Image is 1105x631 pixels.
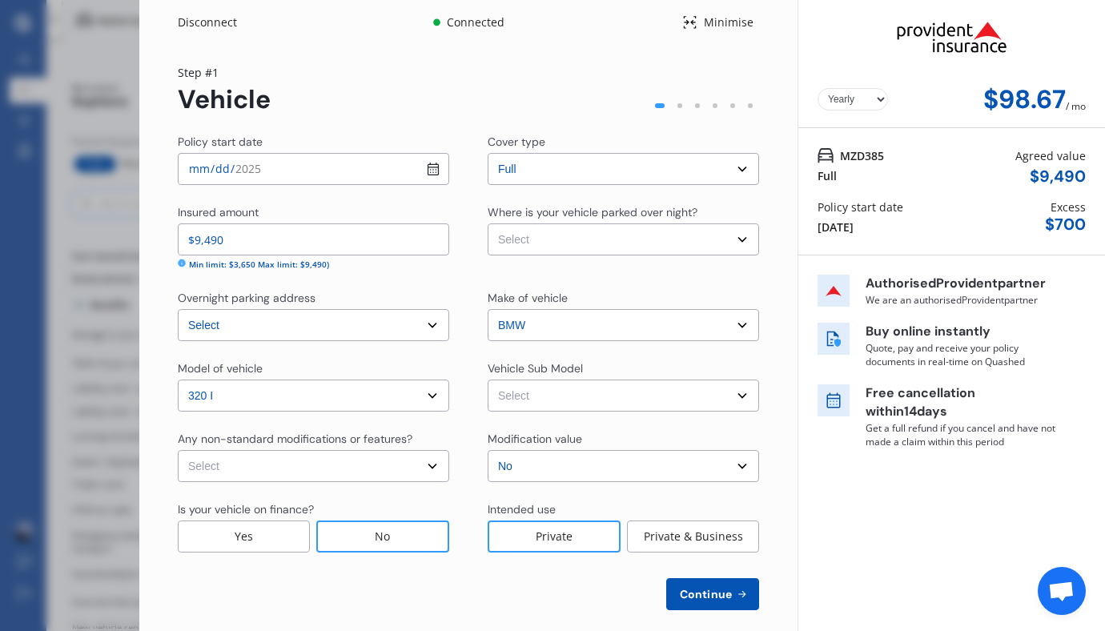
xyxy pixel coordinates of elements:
div: Vehicle [178,85,271,115]
div: Any non-standard modifications or features? [178,431,412,447]
div: Full [818,167,837,184]
div: Vehicle Sub Model [488,360,583,376]
div: $ 700 [1045,215,1086,234]
p: Authorised Provident partner [866,275,1058,293]
div: Excess [1051,199,1086,215]
div: Is your vehicle on finance? [178,501,314,517]
div: Step # 1 [178,64,271,81]
div: Cover type [488,134,545,150]
div: Overnight parking address [178,290,315,306]
img: Provident.png [871,6,1033,67]
div: Private [488,520,621,553]
div: Intended use [488,501,556,517]
div: Make of vehicle [488,290,568,306]
div: Where is your vehicle parked over night? [488,204,697,220]
div: Minimise [697,14,759,30]
span: MZD385 [840,147,884,164]
div: Agreed value [1015,147,1086,164]
div: Policy start date [818,199,903,215]
div: [DATE] [818,219,854,235]
button: Continue [666,578,759,610]
p: Quote, pay and receive your policy documents in real-time on Quashed [866,341,1058,368]
span: Continue [677,588,735,601]
div: $98.67 [983,85,1066,115]
div: Min limit: $3,650 Max limit: $9,490) [189,259,329,271]
img: buy online icon [818,323,850,355]
div: Insured amount [178,204,259,220]
img: free cancel icon [818,384,850,416]
input: dd / mm / yyyy [178,153,449,185]
div: Policy start date [178,134,263,150]
p: We are an authorised Provident partner [866,293,1058,307]
div: Private & Business [627,520,759,553]
img: insurer icon [818,275,850,307]
div: Yes [178,520,310,553]
div: / mo [1066,85,1086,115]
div: Open chat [1038,567,1086,615]
div: Modification value [488,431,582,447]
div: Disconnect [178,14,255,30]
p: Get a full refund if you cancel and have not made a claim within this period [866,421,1058,448]
p: Free cancellation within 14 days [866,384,1058,421]
p: Buy online instantly [866,323,1058,341]
div: $ 9,490 [1030,167,1086,186]
div: No [316,520,449,553]
input: Enter insured amount [178,223,449,255]
div: Connected [444,14,507,30]
div: Model of vehicle [178,360,263,376]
